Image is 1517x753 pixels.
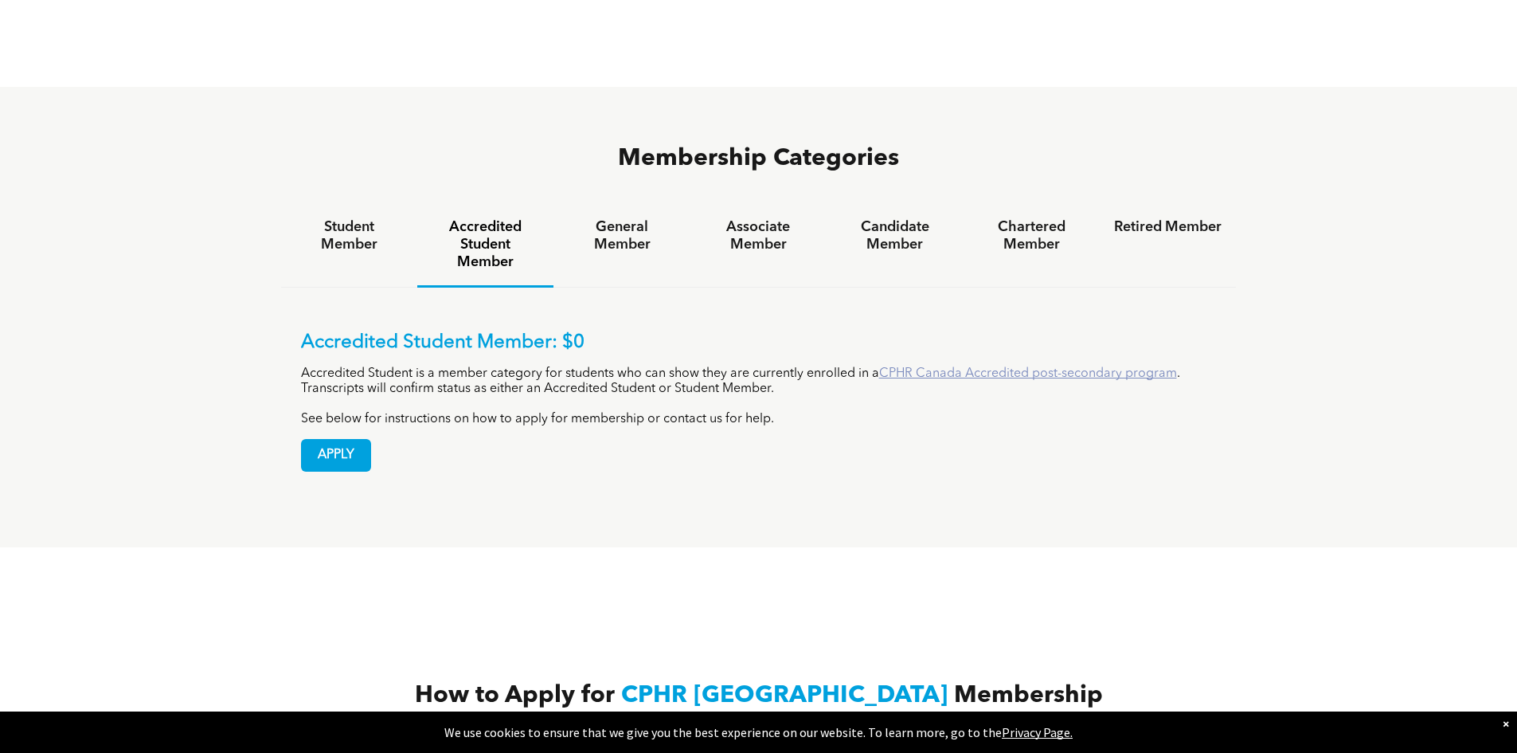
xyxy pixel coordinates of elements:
[295,218,403,253] h4: Student Member
[432,218,539,271] h4: Accredited Student Member
[618,147,899,171] span: Membership Categories
[841,218,948,253] h4: Candidate Member
[1002,724,1073,740] a: Privacy Page.
[301,412,1217,427] p: See below for instructions on how to apply for membership or contact us for help.
[978,218,1085,253] h4: Chartered Member
[1114,218,1222,236] h4: Retired Member
[415,684,615,708] span: How to Apply for
[621,684,948,708] span: CPHR [GEOGRAPHIC_DATA]
[705,218,812,253] h4: Associate Member
[301,331,1217,355] p: Accredited Student Member: $0
[954,684,1103,708] span: Membership
[302,440,370,471] span: APPLY
[301,367,1217,397] p: Accredited Student is a member category for students who can show they are currently enrolled in ...
[301,439,371,472] a: APPLY
[568,218,675,253] h4: General Member
[879,367,1177,380] a: CPHR Canada Accredited post-secondary program
[1503,716,1509,731] div: Dismiss notification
